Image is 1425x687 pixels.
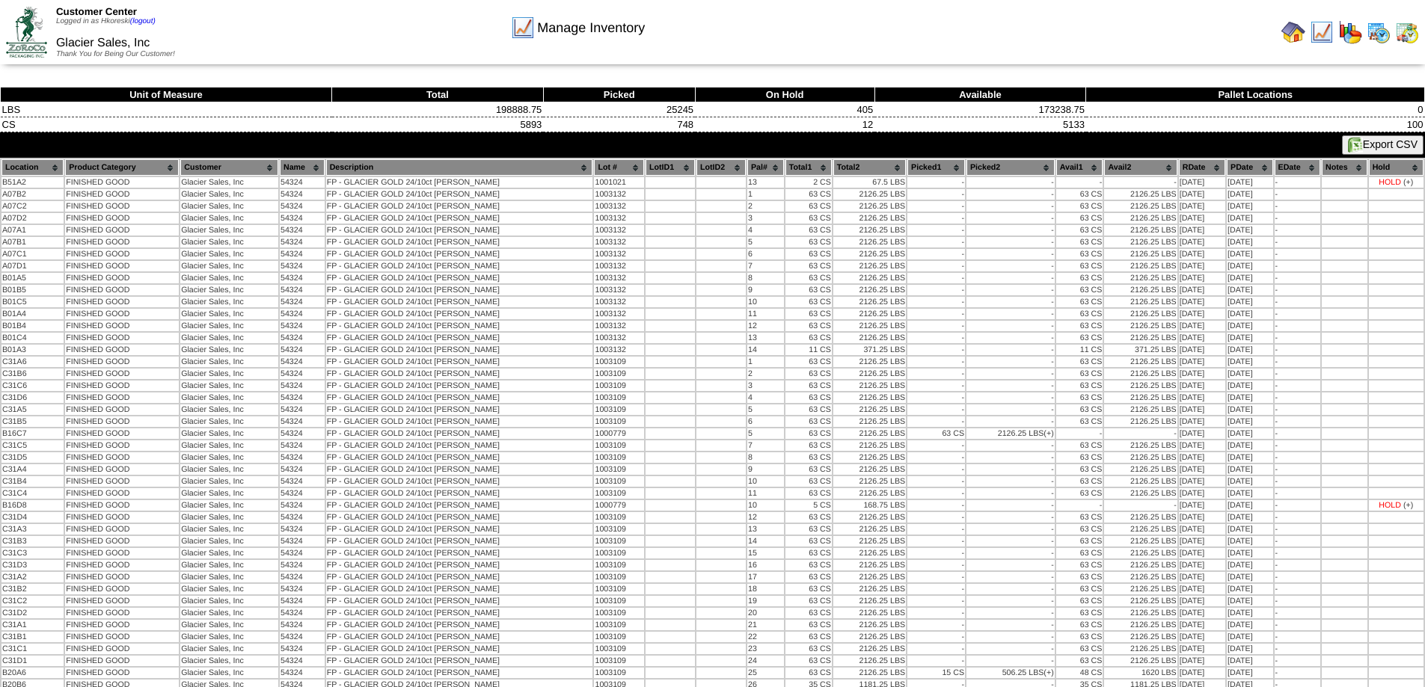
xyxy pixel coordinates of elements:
td: 405 [695,102,874,117]
td: FINISHED GOOD [65,309,179,319]
td: 63 CS [1056,213,1103,224]
td: 2126.25 LBS [833,225,906,235]
td: 63 CS [1056,321,1103,331]
td: 9 [747,285,784,295]
td: CS [1,117,332,132]
td: - [907,261,965,271]
td: FP - GLACIER GOLD 24/10ct [PERSON_NAME] [326,237,593,247]
td: A07D1 [1,261,64,271]
td: FINISHED GOOD [65,201,179,212]
td: - [907,225,965,235]
th: Description [326,159,593,176]
th: Picked [543,87,695,102]
td: - [966,321,1055,331]
td: Glacier Sales, Inc [180,249,278,259]
td: FINISHED GOOD [65,357,179,367]
td: 63 CS [1056,309,1103,319]
td: FP - GLACIER GOLD 24/10ct [PERSON_NAME] [326,177,593,188]
td: B01A3 [1,345,64,355]
td: FINISHED GOOD [65,249,179,259]
td: 2126.25 LBS [833,309,906,319]
td: 1003132 [594,189,644,200]
span: Glacier Sales, Inc [56,37,150,49]
td: 2126.25 LBS [1104,333,1177,343]
td: [DATE] [1227,333,1273,343]
th: RDate [1179,159,1225,176]
td: B01A5 [1,273,64,283]
td: A07C1 [1,249,64,259]
td: Glacier Sales, Inc [180,237,278,247]
td: [DATE] [1179,177,1225,188]
th: Avail2 [1104,159,1177,176]
td: [DATE] [1179,309,1225,319]
td: 5893 [332,117,544,132]
td: FP - GLACIER GOLD 24/10ct [PERSON_NAME] [326,273,593,283]
td: FP - GLACIER GOLD 24/10ct [PERSON_NAME] [326,309,593,319]
td: FINISHED GOOD [65,213,179,224]
td: FINISHED GOOD [65,321,179,331]
img: home.gif [1281,20,1305,44]
td: 4 [747,225,784,235]
div: (+) [1403,178,1413,187]
td: 2126.25 LBS [833,237,906,247]
td: - [966,249,1055,259]
td: 54324 [280,249,325,259]
td: Glacier Sales, Inc [180,345,278,355]
th: Customer [180,159,278,176]
td: 2 CS [785,177,832,188]
td: - [1275,249,1321,259]
td: - [1275,237,1321,247]
td: [DATE] [1227,189,1273,200]
td: 2 [747,201,784,212]
td: C31A6 [1,357,64,367]
td: FP - GLACIER GOLD 24/10ct [PERSON_NAME] [326,189,593,200]
td: 1 [747,189,784,200]
td: 2126.25 LBS [833,273,906,283]
td: - [966,333,1055,343]
td: 6 [747,249,784,259]
td: [DATE] [1227,297,1273,307]
td: 2126.25 LBS [833,297,906,307]
td: 1003132 [594,309,644,319]
td: 198888.75 [332,102,544,117]
td: [DATE] [1179,333,1225,343]
td: 2126.25 LBS [833,249,906,259]
td: 2126.25 LBS [833,201,906,212]
td: - [966,273,1055,283]
td: - [907,249,965,259]
td: 54324 [280,177,325,188]
td: [DATE] [1227,249,1273,259]
td: LBS [1,102,332,117]
td: [DATE] [1179,297,1225,307]
td: 3 [747,213,784,224]
td: 2126.25 LBS [1104,225,1177,235]
td: 63 CS [785,249,832,259]
td: - [966,237,1055,247]
td: [DATE] [1179,321,1225,331]
td: - [907,309,965,319]
td: 54324 [280,201,325,212]
td: 11 CS [1056,345,1103,355]
td: 2126.25 LBS [1104,285,1177,295]
th: Total1 [785,159,832,176]
td: - [966,309,1055,319]
td: FINISHED GOOD [65,285,179,295]
td: 63 CS [1056,189,1103,200]
td: - [1275,345,1321,355]
td: B01A4 [1,309,64,319]
td: 63 CS [1056,261,1103,271]
span: Logged in as Hkoreski [56,17,156,25]
td: FP - GLACIER GOLD 24/10ct [PERSON_NAME] [326,225,593,235]
td: - [1275,189,1321,200]
th: Avail1 [1056,159,1103,176]
img: line_graph.gif [1310,20,1334,44]
td: Glacier Sales, Inc [180,261,278,271]
td: A07C2 [1,201,64,212]
th: Unit of Measure [1,87,332,102]
td: [DATE] [1179,273,1225,283]
td: 1003132 [594,333,644,343]
td: B01C4 [1,333,64,343]
td: 25245 [543,102,695,117]
td: Glacier Sales, Inc [180,273,278,283]
td: [DATE] [1179,345,1225,355]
